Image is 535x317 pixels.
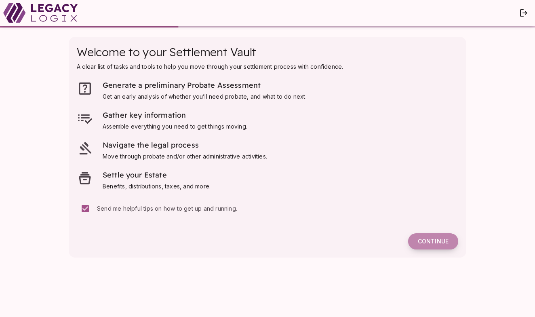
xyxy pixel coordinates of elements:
span: Welcome to your Settlement Vault [77,45,256,59]
span: Continue [418,238,449,245]
span: Send me helpful tips on how to get up and running. [97,205,237,212]
span: Settle your Estate [103,170,167,180]
span: Get an early analysis of whether you’ll need probate, and what to do next. [103,93,307,100]
span: Assemble everything you need to get things moving. [103,123,247,130]
span: Move through probate and/or other administrative activities. [103,153,267,160]
span: A clear list of tasks and tools to help you move through your settlement process with confidence. [77,63,343,70]
span: Gather key information [103,110,186,120]
span: Generate a preliminary Probate Assessment [103,80,261,90]
span: Navigate the legal process [103,140,199,150]
button: Continue [408,233,458,249]
span: Benefits, distributions, taxes, and more. [103,183,211,190]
